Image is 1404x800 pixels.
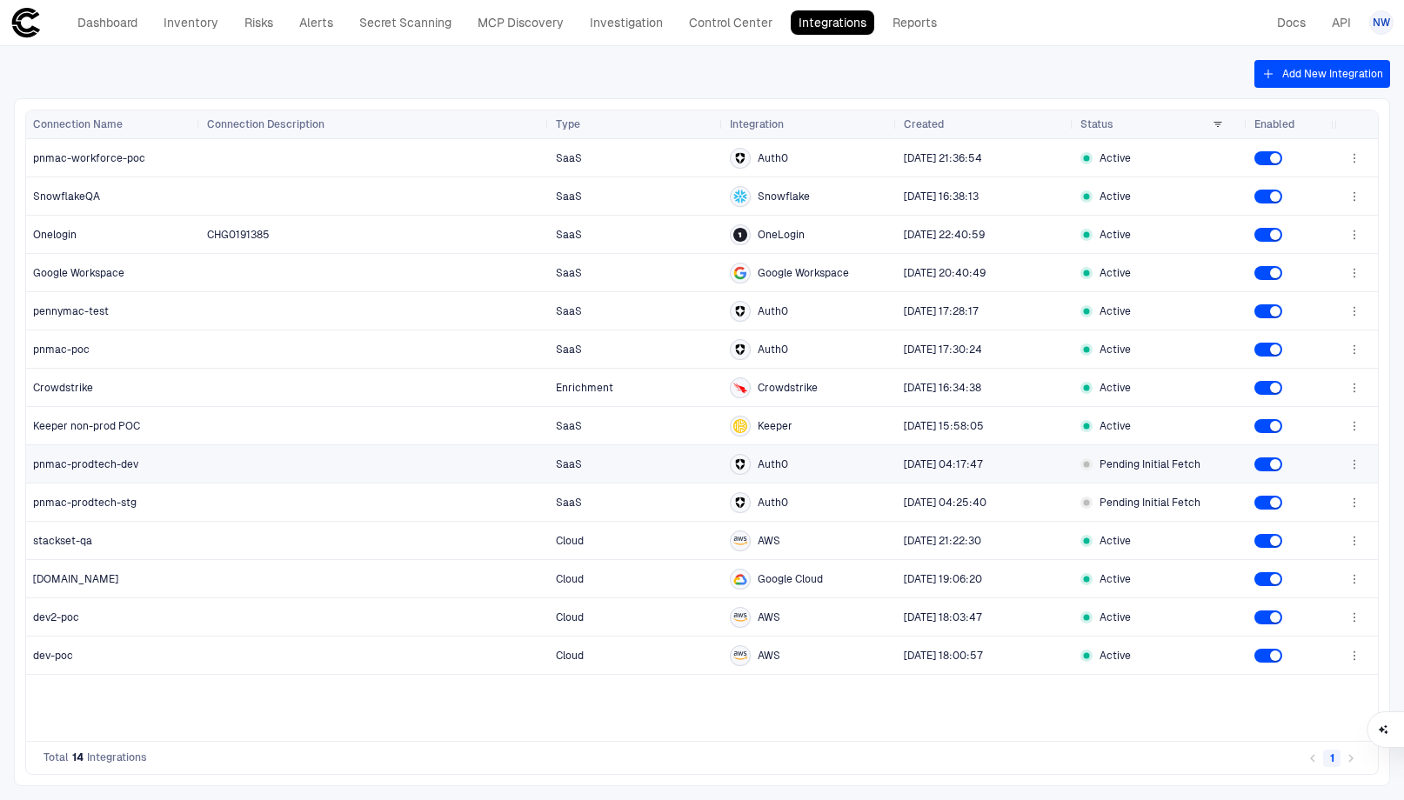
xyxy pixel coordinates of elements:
span: Cloud [556,650,584,662]
span: [DATE] 04:17:47 [904,458,983,470]
span: AWS [758,610,780,624]
span: pnmac-prodtech-dev [33,457,138,471]
span: [DATE] 21:22:30 [904,535,981,547]
span: Auth0 [758,457,788,471]
button: NW [1369,10,1394,35]
nav: pagination navigation [1303,747,1361,768]
div: AWS [733,610,747,624]
a: Risks [237,10,281,35]
span: [DATE] 17:30:24 [904,343,982,356]
span: Snowflake [758,190,810,203]
span: SaaS [556,420,582,432]
a: Dashboard [70,10,145,35]
span: Active [1100,343,1131,357]
span: Auth0 [758,304,788,318]
span: SaaS [556,152,582,164]
span: AWS [758,649,780,663]
span: [DATE] 20:40:49 [904,267,986,279]
span: Active [1100,419,1131,433]
span: Auth0 [758,496,788,510]
span: 14 [72,750,84,764]
a: Integrations [791,10,874,35]
span: Created [904,117,944,131]
span: [DATE] 16:38:13 [904,190,979,203]
span: Auth0 [758,151,788,165]
span: pnmac-poc [33,343,90,357]
span: Cloud [556,573,584,585]
span: Pending Initial Fetch [1100,457,1200,471]
span: Pending Initial Fetch [1100,496,1200,510]
a: Secret Scanning [351,10,459,35]
span: SaaS [556,267,582,279]
a: API [1324,10,1359,35]
span: [DOMAIN_NAME] [33,572,118,586]
span: stackset-qa [33,534,92,548]
span: SaaS [556,458,582,470]
a: Docs [1269,10,1314,35]
span: SaaS [556,305,582,317]
div: Auth0 [733,304,747,318]
div: AWS [733,649,747,663]
div: Auth0 [733,496,747,510]
div: Auth0 [733,343,747,357]
button: Add New Integration [1254,60,1390,88]
div: Auth0 [733,457,747,471]
span: [DATE] 19:06:20 [904,573,982,585]
span: dev2-poc [33,610,79,624]
span: Connection Description [207,117,324,131]
a: Control Center [681,10,780,35]
span: Active [1100,151,1131,165]
div: Crowdstrike [733,381,747,395]
span: SnowflakeQA [33,190,100,203]
span: Total [43,750,69,764]
span: Google Workspace [33,266,124,280]
div: Google Cloud [733,572,747,586]
span: Cloud [556,535,584,547]
a: Alerts [291,10,341,35]
span: Crowdstrike [33,381,93,395]
div: Auth0 [733,151,747,165]
a: Investigation [582,10,671,35]
div: AWS [733,534,747,548]
span: dev-poc [33,649,73,663]
div: Snowflake [733,190,747,203]
span: Active [1100,228,1131,242]
span: Active [1100,304,1131,318]
span: Active [1100,534,1131,548]
span: NW [1373,16,1390,30]
span: [DATE] 16:34:38 [904,382,981,394]
span: SaaS [556,343,582,356]
span: [DATE] 17:28:17 [904,305,979,317]
a: Inventory [156,10,226,35]
span: [DATE] 18:03:47 [904,611,982,623]
span: Active [1100,266,1131,280]
span: [DATE] 22:40:59 [904,229,985,241]
button: page 1 [1323,750,1340,767]
div: OneLogin [733,228,747,242]
a: MCP Discovery [470,10,572,35]
span: SaaS [556,229,582,241]
span: Active [1100,610,1131,624]
span: [DATE] 15:58:05 [904,420,984,432]
span: Enrichment [556,382,613,394]
span: Status [1080,117,1113,131]
span: Keeper [758,419,792,433]
span: Connection Name [33,117,123,131]
span: pennymac-test [33,304,109,318]
span: [DATE] 18:00:57 [904,650,983,662]
span: SaaS [556,190,582,203]
span: Integrations [87,750,147,764]
span: Google Cloud [758,572,823,586]
span: Enabled [1254,117,1294,131]
div: Keeper [733,419,747,433]
span: Crowdstrike [758,381,818,395]
span: pnmac-prodtech-stg [33,496,137,510]
span: Auth0 [758,343,788,357]
a: Reports [885,10,945,35]
span: Active [1100,649,1131,663]
span: SaaS [556,497,582,509]
span: Active [1100,572,1131,586]
span: OneLogin [758,228,805,242]
span: Active [1100,381,1131,395]
span: Onelogin [33,228,77,242]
